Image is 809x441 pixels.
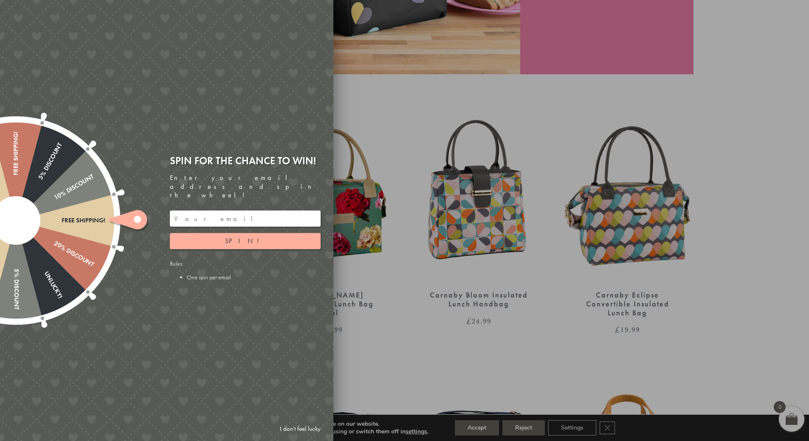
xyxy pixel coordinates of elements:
div: Unlucky! [13,219,64,299]
a: I don't feel lucky [276,421,325,437]
div: 10% Discount [14,173,95,224]
li: One spin per email [187,273,321,281]
div: Free shipping! [12,132,20,221]
div: 20% Discount [14,217,95,268]
div: Enter your email address and spin the wheel! [170,174,321,200]
div: Free shipping! [16,217,105,224]
input: Your email [170,211,321,227]
span: Spin! [225,236,265,245]
div: Rules: [170,260,321,281]
div: 5% Discount [13,141,64,222]
div: 5% Discount [12,221,20,310]
button: Spin! [170,233,321,249]
div: Spin for the chance to win! [170,154,321,167]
